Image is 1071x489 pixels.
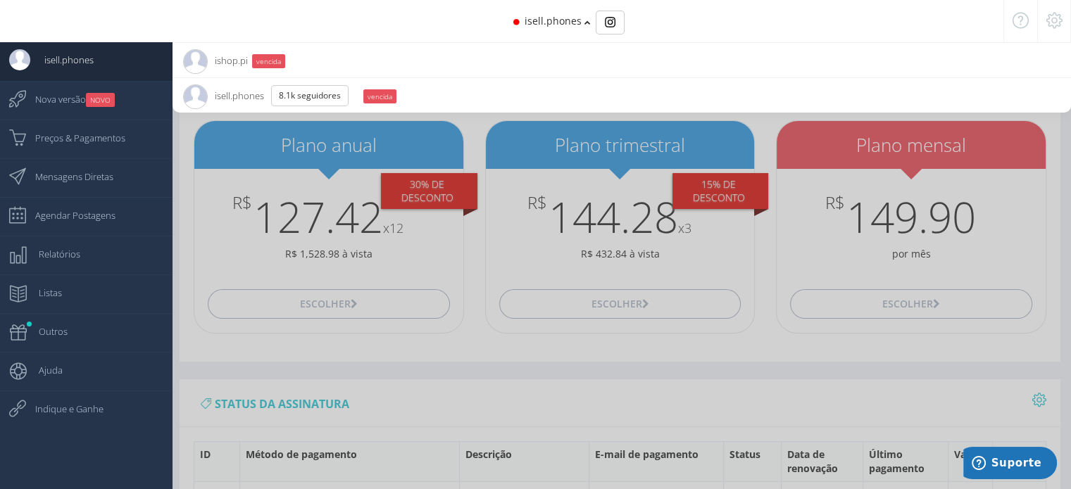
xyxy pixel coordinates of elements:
span: Indique e Ganhe [21,391,104,426]
span: Agendar Postagens [21,198,115,233]
div: Basic example [596,11,625,34]
img: User Image [9,49,30,70]
span: Nova versão [21,82,115,117]
span: isell.phones [30,42,94,77]
span: Ajuda [25,353,63,388]
span: Relatórios [25,236,80,272]
span: isell.phones [525,14,582,27]
span: Mensagens Diretas [21,159,113,194]
img: Instagram_simple_icon.svg [605,17,615,27]
span: Preços & Pagamentos [21,120,125,155]
span: Listas [25,275,62,310]
span: Outros [25,314,68,349]
small: NOVO [86,93,115,107]
iframe: Abre um widget para que você possa encontrar mais informações [963,447,1057,482]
